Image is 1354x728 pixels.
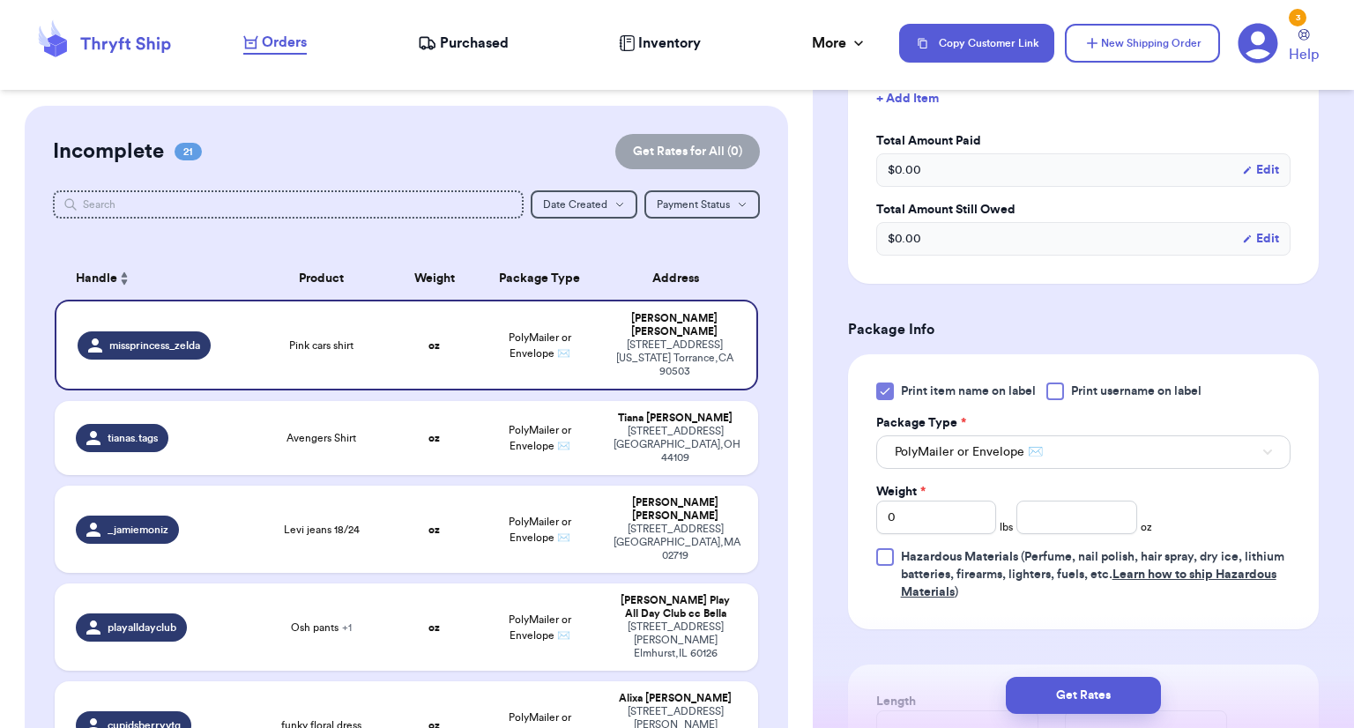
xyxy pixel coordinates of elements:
div: [PERSON_NAME] Play All Day Club cc Bella [614,594,737,620]
strong: oz [428,524,440,535]
span: Payment Status [657,199,730,210]
button: New Shipping Order [1065,24,1220,63]
div: [STREET_ADDRESS] [GEOGRAPHIC_DATA] , OH 44109 [614,425,737,464]
th: Package Type [477,257,604,300]
div: [PERSON_NAME] [PERSON_NAME] [614,312,735,338]
label: Package Type [876,414,966,432]
label: Total Amount Paid [876,132,1291,150]
strong: oz [428,622,440,633]
input: Search [53,190,524,219]
span: + 1 [342,622,352,633]
button: Sort ascending [117,268,131,289]
button: Get Rates for All (0) [615,134,760,169]
div: 3 [1289,9,1306,26]
h2: Incomplete [53,137,164,166]
button: Edit [1242,230,1279,248]
span: Pink cars shirt [289,338,353,353]
div: More [812,33,867,54]
span: Purchased [440,33,509,54]
span: PolyMailer or Envelope ✉️ [509,614,571,641]
span: $ 0.00 [888,161,921,179]
span: oz [1141,520,1152,534]
div: Tiana [PERSON_NAME] [614,412,737,425]
span: PolyMailer or Envelope ✉️ [509,516,571,543]
th: Weight [392,257,477,300]
span: Levi jeans 18/24 [284,523,360,537]
button: Copy Customer Link [899,24,1054,63]
button: PolyMailer or Envelope ✉️ [876,435,1291,469]
span: playalldayclub [108,620,176,635]
div: [STREET_ADDRESS][US_STATE] Torrance , CA 90503 [614,338,735,378]
span: Osh pants [291,620,352,635]
a: Inventory [619,33,701,54]
button: Payment Status [644,190,760,219]
span: (Perfume, nail polish, hair spray, dry ice, lithium batteries, firearms, lighters, fuels, etc. ) [901,551,1284,598]
span: Inventory [638,33,701,54]
a: Purchased [418,33,509,54]
span: Help [1289,44,1319,65]
span: Print item name on label [901,383,1036,400]
label: Total Amount Still Owed [876,201,1291,219]
button: Date Created [531,190,637,219]
div: [PERSON_NAME] [PERSON_NAME] [614,496,737,523]
span: Handle [76,270,117,288]
a: 3 [1238,23,1278,63]
span: _jamiemoniz [108,523,168,537]
div: Alixa [PERSON_NAME] [614,692,737,705]
button: Get Rates [1006,677,1161,714]
a: Help [1289,29,1319,65]
label: Weight [876,483,926,501]
span: Print username on label [1071,383,1201,400]
button: Edit [1242,161,1279,179]
span: Date Created [543,199,607,210]
span: Avengers Shirt [286,431,356,445]
span: $ 0.00 [888,230,921,248]
span: missprincess_zelda [109,338,200,353]
span: Hazardous Materials [901,551,1018,563]
th: Product [251,257,392,300]
span: PolyMailer or Envelope ✉️ [895,443,1043,461]
button: + Add Item [869,79,1298,118]
span: PolyMailer or Envelope ✉️ [509,425,571,451]
div: [STREET_ADDRESS] [GEOGRAPHIC_DATA] , MA 02719 [614,523,737,562]
div: [STREET_ADDRESS][PERSON_NAME] Elmhurst , IL 60126 [614,620,737,660]
a: Orders [243,32,307,55]
strong: oz [428,340,440,351]
th: Address [603,257,758,300]
span: lbs [1000,520,1013,534]
span: PolyMailer or Envelope ✉️ [509,332,571,359]
span: 21 [175,143,202,160]
h3: Package Info [848,319,1319,340]
strong: oz [428,433,440,443]
span: Orders [262,32,307,53]
span: tianas.tags [108,431,158,445]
